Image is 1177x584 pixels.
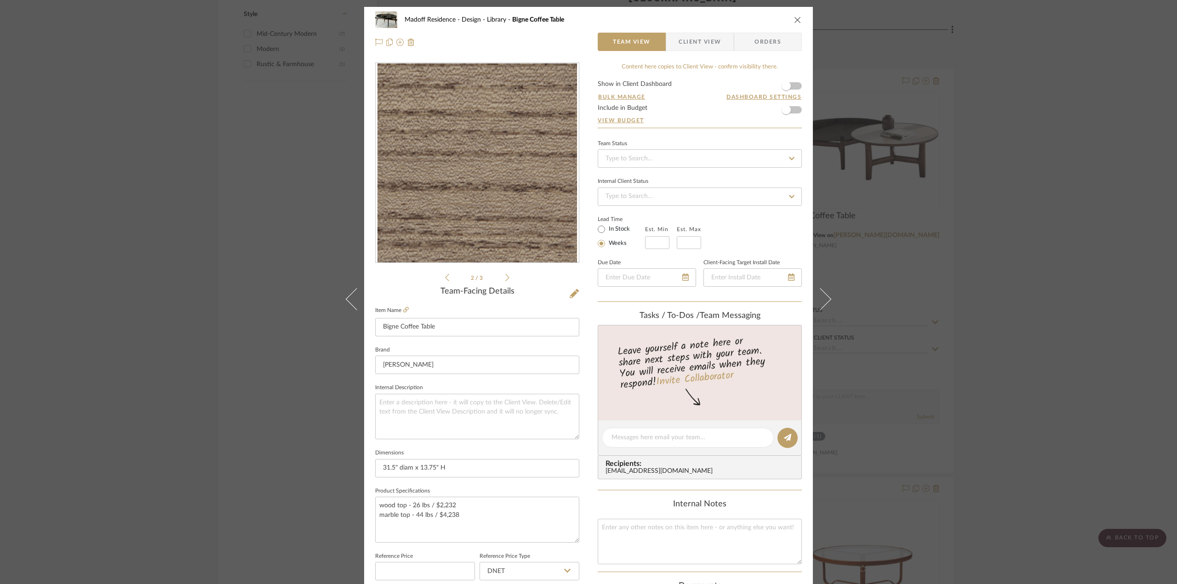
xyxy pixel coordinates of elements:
[598,261,621,265] label: Due Date
[375,451,404,455] label: Dimensions
[376,63,579,263] div: 1
[598,311,802,321] div: team Messaging
[640,312,700,320] span: Tasks / To-Dos /
[598,142,627,146] div: Team Status
[598,62,802,72] div: Content here copies to Client View - confirm visibility there.
[744,33,791,51] span: Orders
[405,17,487,23] span: Madoff Residence - Design
[480,554,530,559] label: Reference Price Type
[598,179,648,184] div: Internal Client Status
[375,554,413,559] label: Reference Price
[703,268,802,287] input: Enter Install Date
[598,187,802,206] input: Type to Search…
[375,356,579,374] input: Enter Brand
[606,468,798,475] div: [EMAIL_ADDRESS][DOMAIN_NAME]
[377,63,577,263] img: bb1ba81f-6015-4744-8122-5cb6fe35d93b_436x436.jpg
[471,275,475,281] span: 2
[407,39,415,46] img: Remove from project
[607,239,627,248] label: Weeks
[375,287,579,297] div: Team-Facing Details
[375,11,397,29] img: f6467063-317a-4663-836b-4e056b6f13f0_48x40.jpg
[598,499,802,510] div: Internal Notes
[375,306,409,314] label: Item Name
[375,386,423,390] label: Internal Description
[375,459,579,477] input: Enter the dimensions of this item
[475,275,480,281] span: /
[375,489,430,493] label: Product Specifications
[613,33,651,51] span: Team View
[598,223,645,249] mat-radio-group: Select item type
[597,331,803,393] div: Leave yourself a note here or share next steps with your team. You will receive emails when they ...
[598,117,802,124] a: View Budget
[375,348,390,352] label: Brand
[794,16,802,24] button: close
[703,261,780,265] label: Client-Facing Target Install Date
[677,226,701,232] label: Est. Max
[598,268,696,287] input: Enter Due Date
[726,93,802,101] button: Dashboard Settings
[598,149,802,168] input: Type to Search…
[679,33,721,51] span: Client View
[487,17,512,23] span: Library
[480,275,484,281] span: 3
[645,226,668,232] label: Est. Min
[656,368,734,391] a: Invite Collaborator
[598,93,646,101] button: Bulk Manage
[606,459,798,468] span: Recipients:
[375,318,579,336] input: Enter Item Name
[598,215,645,223] label: Lead Time
[512,17,564,23] span: Bigne Coffee Table
[607,225,630,233] label: In Stock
